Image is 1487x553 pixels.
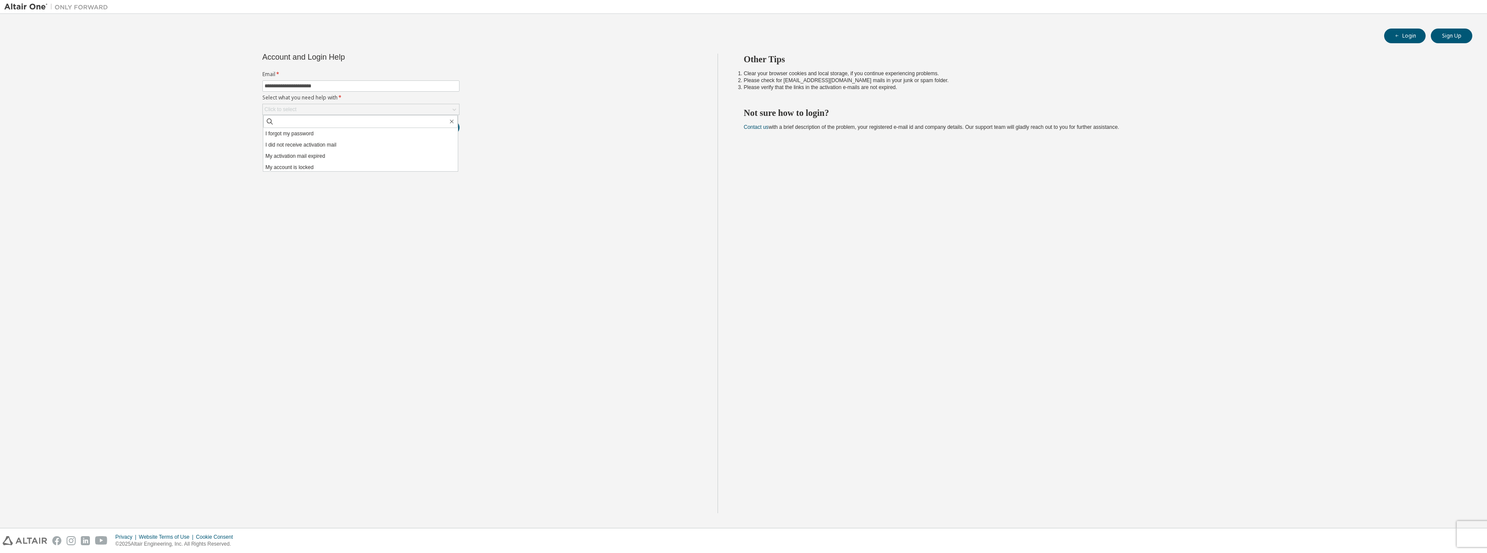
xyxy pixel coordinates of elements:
img: linkedin.svg [81,536,90,545]
label: Email [262,71,460,78]
button: Sign Up [1431,29,1472,43]
span: with a brief description of the problem, your registered e-mail id and company details. Our suppo... [744,124,1119,130]
div: Privacy [115,534,139,540]
li: Please verify that the links in the activation e-mails are not expired. [744,84,1457,91]
img: instagram.svg [67,536,76,545]
img: facebook.svg [52,536,61,545]
a: Contact us [744,124,769,130]
li: I forgot my password [263,128,458,139]
div: Click to select [265,106,297,113]
div: Account and Login Help [262,54,420,61]
h2: Other Tips [744,54,1457,65]
div: Website Terms of Use [139,534,196,540]
div: Cookie Consent [196,534,238,540]
img: Altair One [4,3,112,11]
li: Please check for [EMAIL_ADDRESS][DOMAIN_NAME] mails in your junk or spam folder. [744,77,1457,84]
button: Login [1384,29,1426,43]
p: © 2025 Altair Engineering, Inc. All Rights Reserved. [115,540,238,548]
li: Clear your browser cookies and local storage, if you continue experiencing problems. [744,70,1457,77]
img: youtube.svg [95,536,108,545]
h2: Not sure how to login? [744,107,1457,118]
div: Click to select [263,104,459,115]
label: Select what you need help with [262,94,460,101]
img: altair_logo.svg [3,536,47,545]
